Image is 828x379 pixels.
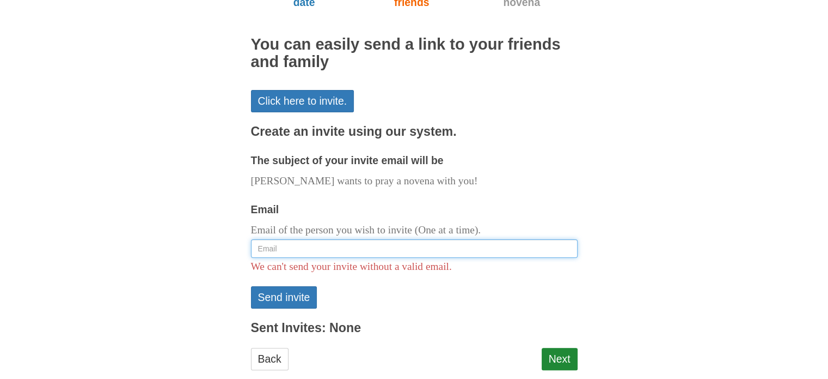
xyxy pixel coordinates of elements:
[251,348,289,370] a: Back
[251,239,578,258] input: Email
[251,201,279,219] label: Email
[251,36,578,71] h2: You can easily send a link to your friends and family
[251,221,578,239] p: Email of the person you wish to invite (One at a time).
[251,261,452,272] span: We can't send your invite without a valid email.
[251,90,354,112] a: Click here to invite.
[251,152,444,170] label: The subject of your invite email will be
[251,172,578,190] p: [PERSON_NAME] wants to pray a novena with you!
[542,348,578,370] a: Next
[251,125,578,139] h3: Create an invite using our system.
[251,286,317,309] button: Send invite
[251,321,578,335] h3: Sent Invites: None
